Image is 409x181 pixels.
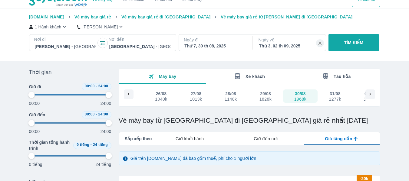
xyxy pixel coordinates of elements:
[95,161,111,167] p: 24 tiếng
[329,97,341,102] div: 1277k
[260,91,271,97] div: 29/08
[156,91,167,97] div: 26/08
[35,24,61,30] p: 1 Hành khách
[29,69,52,76] span: Thời gian
[29,14,380,20] nav: breadcrumb
[328,34,379,51] button: TÌM KIẾM
[96,84,97,88] span: -
[101,100,111,106] p: 24:00
[184,43,246,49] div: Thứ 7, 30 th 08, 2025
[184,37,246,43] p: Ngày đi
[109,36,171,42] p: Nơi đến
[85,84,95,88] span: 00:00
[225,97,237,102] div: 1148k
[29,84,41,90] span: Giờ đi
[96,112,97,116] span: -
[325,136,352,142] span: Giá tăng dần
[334,74,351,79] span: Tàu hỏa
[119,116,380,125] h1: Vé máy bay từ [GEOGRAPHIC_DATA] đi [GEOGRAPHIC_DATA] giá rẻ nhất [DATE]
[29,100,40,106] p: 00:00
[74,15,111,19] span: Vé máy bay giá rẻ
[29,139,71,151] span: Thời gian tổng hành trình
[77,24,124,30] button: [PERSON_NAME]
[294,97,306,102] div: 1968k
[85,112,95,116] span: 00:00
[259,37,321,43] p: Ngày về
[77,143,89,147] span: 0 tiếng
[254,136,278,142] span: Giờ đến nơi
[159,74,176,79] span: Máy bay
[101,128,111,134] p: 24:00
[364,97,376,102] div: 1013k
[29,128,40,134] p: 00:00
[34,36,97,42] p: Nơi đi
[98,84,108,88] span: 24:00
[364,91,375,97] div: 01/09
[360,176,368,181] span: -20k
[190,91,201,97] div: 27/08
[344,40,364,46] p: TÌM KIẾM
[225,91,236,97] div: 28/08
[155,97,167,102] div: 1040k
[125,136,152,142] span: Sắp xếp theo
[295,91,306,97] div: 30/08
[330,91,341,97] div: 31/08
[246,74,265,79] span: Xe khách
[29,112,45,118] span: Giờ đến
[259,97,272,102] div: 1828k
[176,136,204,142] span: Giờ khởi hành
[29,24,68,30] button: 1 Hành khách
[190,97,202,102] div: 1013k
[82,24,118,30] p: [PERSON_NAME]
[29,15,64,19] span: [DOMAIN_NAME]
[91,143,92,147] span: -
[130,155,256,161] p: Giá trên [DOMAIN_NAME] đã bao gồm thuế, phí cho 1 người lớn
[259,43,320,49] div: Thứ 3, 02 th 09, 2025
[93,143,108,147] span: 24 tiếng
[98,112,108,116] span: 24:00
[221,15,353,19] span: Vé máy bay giá rẻ từ [PERSON_NAME] đi [GEOGRAPHIC_DATA]
[152,132,380,145] div: lab API tabs example
[29,161,42,167] p: 0 tiếng
[121,15,210,19] span: Vé máy bay giá rẻ đi [GEOGRAPHIC_DATA]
